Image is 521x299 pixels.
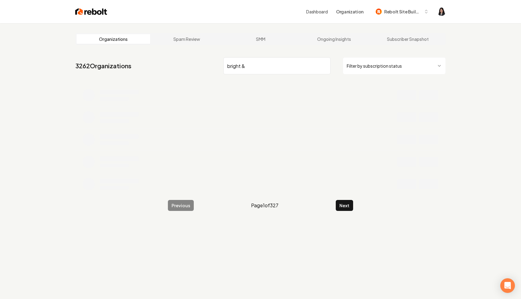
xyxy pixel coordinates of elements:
[437,7,446,16] img: Haley Paramoure
[336,200,353,211] button: Next
[76,34,150,44] a: Organizations
[332,6,367,17] button: Organization
[371,34,445,44] a: Subscriber Snapshot
[384,9,421,15] span: Rebolt Site Builder
[75,62,131,70] a: 3262Organizations
[150,34,224,44] a: Spam Review
[251,202,278,209] span: Page 1 of 327
[500,278,515,293] div: Open Intercom Messenger
[223,57,331,74] input: Search by name or ID
[376,9,382,15] img: Rebolt Site Builder
[437,7,446,16] button: Open user button
[306,9,328,15] a: Dashboard
[75,7,107,16] img: Rebolt Logo
[297,34,371,44] a: Ongoing Insights
[224,34,297,44] a: SMM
